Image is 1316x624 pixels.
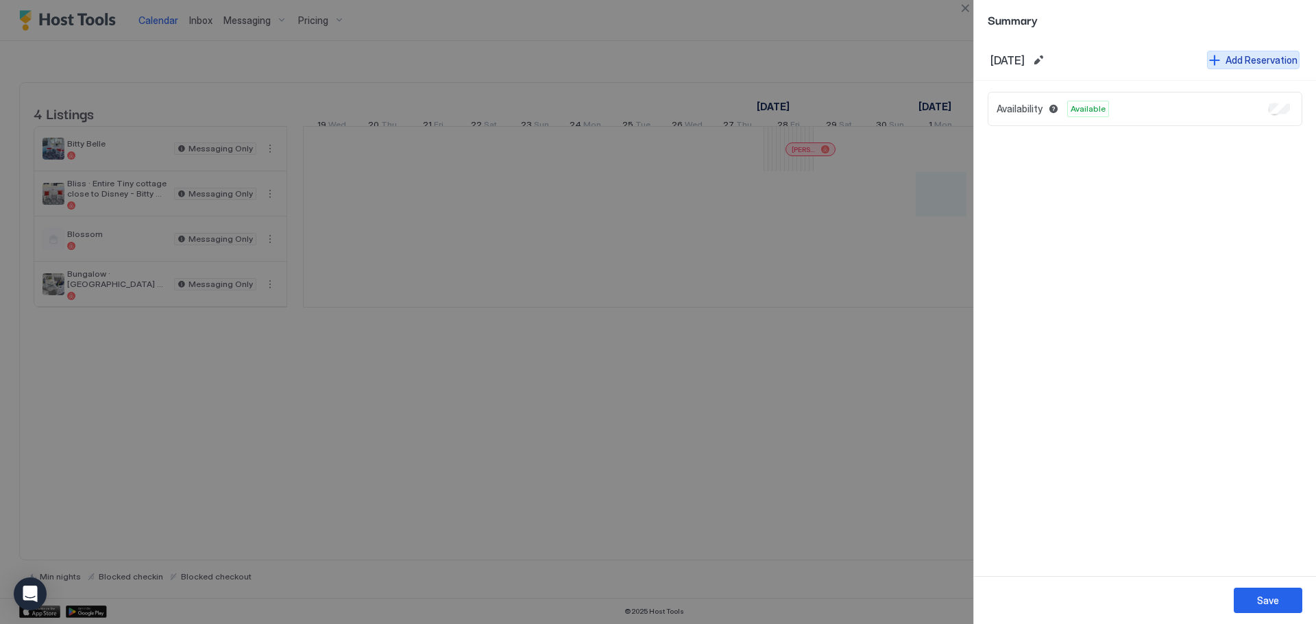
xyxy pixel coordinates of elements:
[1257,593,1279,608] div: Save
[988,11,1302,28] span: Summary
[1226,53,1297,67] div: Add Reservation
[1234,588,1302,613] button: Save
[1045,101,1062,117] button: Blocked dates override all pricing rules and remain unavailable until manually unblocked
[990,53,1025,67] span: [DATE]
[997,103,1043,115] span: Availability
[14,577,47,610] div: Open Intercom Messenger
[1207,51,1300,69] button: Add Reservation
[1030,52,1047,68] button: Edit date range
[1071,103,1106,115] span: Available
